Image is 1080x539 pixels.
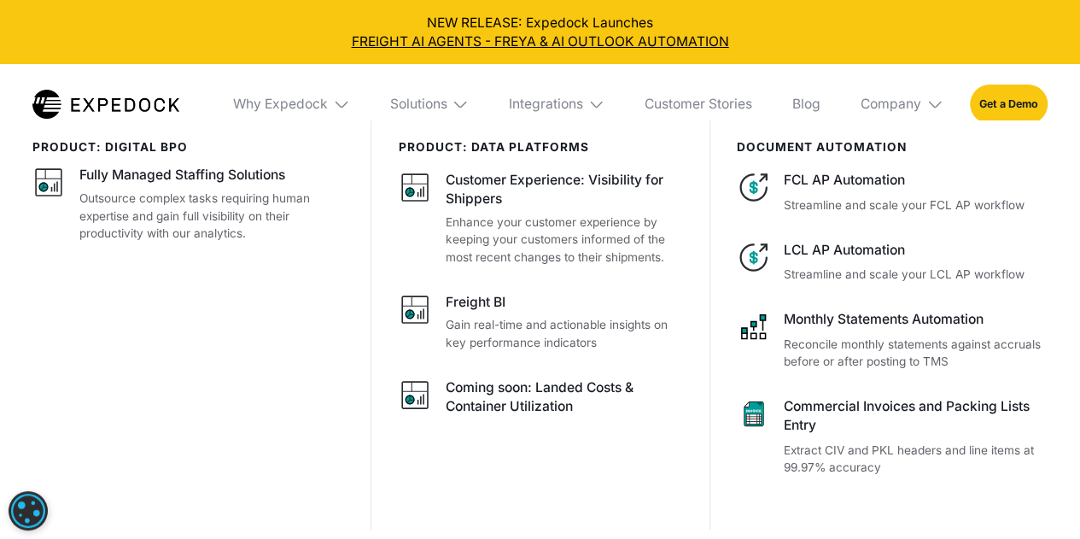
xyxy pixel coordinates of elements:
[399,171,683,266] a: Customer Experience: Visibility for ShippersEnhance your customer experience by keeping your cust...
[632,64,766,144] a: Customer Stories
[445,214,682,267] p: Enhance your customer experience by keeping your customers informed of the most recent changes to...
[219,64,363,144] div: Why Expedock
[445,378,682,416] div: Coming soon: Landed Costs & Container Utilization
[995,457,1080,539] iframe: Chat Widget
[377,64,482,144] div: Solutions
[784,442,1048,477] p: Extract CIV and PKL headers and line items at 99.97% accuracy
[495,64,618,144] div: Integrations
[233,96,328,113] div: Why Expedock
[389,96,447,113] div: Solutions
[784,266,1048,284] p: Streamline and scale your LCL AP workflow
[399,378,683,421] a: Coming soon: Landed Costs & Container Utilization
[445,293,505,312] div: Freight BI
[79,166,285,185] div: Fully Managed Staffing Solutions
[737,140,1048,154] div: document automation
[784,171,1048,190] div: FCL AP Automation
[737,397,1048,477] a: Commercial Invoices and Packing Lists EntryExtract CIV and PKL headers and line items at 99.97% a...
[784,310,1048,329] div: Monthly Statements Automation
[737,171,1048,214] a: FCL AP AutomationStreamline and scale your FCL AP workflow
[445,171,682,208] div: Customer Experience: Visibility for Shippers
[399,140,683,154] div: PRODUCT: data platforms
[32,140,344,154] div: product: digital bpo
[779,64,834,144] a: Blog
[14,14,1067,51] div: NEW RELEASE: Expedock Launches
[784,336,1048,371] p: Reconcile monthly statements against accruals before or after posting to TMS
[737,310,1048,371] a: Monthly Statements AutomationReconcile monthly statements against accruals before or after postin...
[784,241,1048,260] div: LCL AP Automation
[737,241,1048,284] a: LCL AP AutomationStreamline and scale your LCL AP workflow
[784,397,1048,435] div: Commercial Invoices and Packing Lists Entry
[14,32,1067,51] a: FREIGHT AI AGENTS - FREYA & AI OUTLOOK AUTOMATION
[509,96,583,113] div: Integrations
[79,190,344,243] p: Outsource complex tasks requiring human expertise and gain full visibility on their productivity ...
[784,196,1048,214] p: Streamline and scale your FCL AP workflow
[32,166,344,242] a: Fully Managed Staffing SolutionsOutsource complex tasks requiring human expertise and gain full v...
[970,85,1048,123] a: Get a Demo
[847,64,956,144] div: Company
[445,316,682,351] p: Gain real-time and actionable insights on key performance indicators
[399,293,683,352] a: Freight BIGain real-time and actionable insights on key performance indicators
[861,96,921,113] div: Company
